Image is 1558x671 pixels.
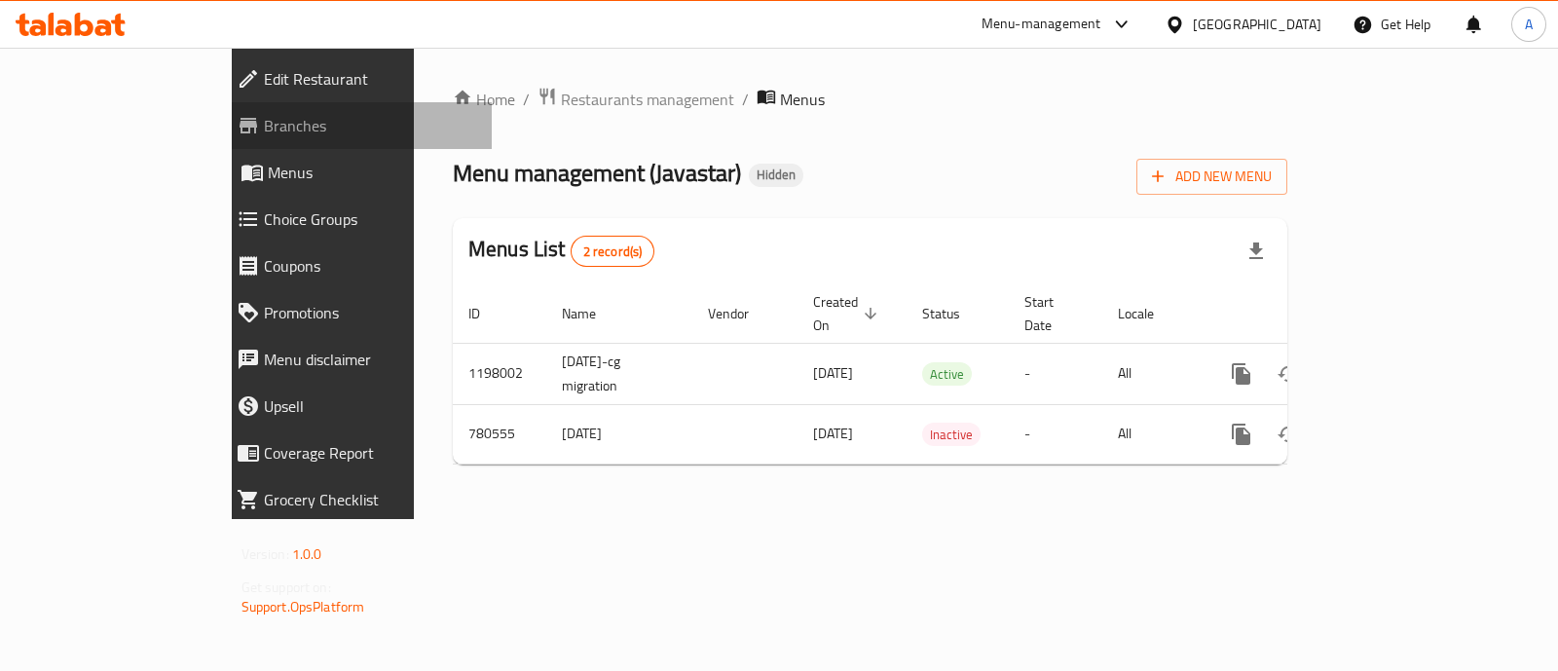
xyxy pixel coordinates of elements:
[561,88,734,111] span: Restaurants management
[453,284,1421,465] table: enhanced table
[1265,411,1312,458] button: Change Status
[1193,14,1321,35] div: [GEOGRAPHIC_DATA]
[221,336,492,383] a: Menu disclaimer
[221,476,492,523] a: Grocery Checklist
[546,343,692,404] td: [DATE]-cg migration
[780,88,825,111] span: Menus
[1136,159,1287,195] button: Add New Menu
[453,151,741,195] span: Menu management ( Javastar )
[1024,290,1079,337] span: Start Date
[264,348,476,371] span: Menu disclaimer
[749,167,803,183] span: Hidden
[1218,411,1265,458] button: more
[562,302,621,325] span: Name
[221,242,492,289] a: Coupons
[1233,228,1280,275] div: Export file
[922,424,981,446] span: Inactive
[922,302,985,325] span: Status
[749,164,803,187] div: Hidden
[453,87,1287,112] nav: breadcrumb
[813,290,883,337] span: Created On
[221,56,492,102] a: Edit Restaurant
[221,383,492,429] a: Upsell
[1009,343,1102,404] td: -
[1102,343,1203,404] td: All
[813,421,853,446] span: [DATE]
[241,575,331,600] span: Get support on:
[221,102,492,149] a: Branches
[453,404,546,464] td: 780555
[241,541,289,567] span: Version:
[221,289,492,336] a: Promotions
[1218,351,1265,397] button: more
[1102,404,1203,464] td: All
[264,114,476,137] span: Branches
[268,161,476,184] span: Menus
[241,594,365,619] a: Support.OpsPlatform
[708,302,774,325] span: Vendor
[264,394,476,418] span: Upsell
[571,236,655,267] div: Total records count
[813,360,853,386] span: [DATE]
[468,235,654,267] h2: Menus List
[264,67,476,91] span: Edit Restaurant
[1118,302,1179,325] span: Locale
[982,13,1101,36] div: Menu-management
[742,88,749,111] li: /
[572,242,654,261] span: 2 record(s)
[922,362,972,386] div: Active
[1203,284,1421,344] th: Actions
[922,423,981,446] div: Inactive
[922,363,972,386] span: Active
[221,149,492,196] a: Menus
[538,87,734,112] a: Restaurants management
[453,343,546,404] td: 1198002
[1525,14,1533,35] span: A
[221,429,492,476] a: Coverage Report
[523,88,530,111] li: /
[264,254,476,278] span: Coupons
[546,404,692,464] td: [DATE]
[292,541,322,567] span: 1.0.0
[264,207,476,231] span: Choice Groups
[264,488,476,511] span: Grocery Checklist
[1265,351,1312,397] button: Change Status
[1009,404,1102,464] td: -
[468,302,505,325] span: ID
[264,301,476,324] span: Promotions
[264,441,476,465] span: Coverage Report
[1152,165,1272,189] span: Add New Menu
[221,196,492,242] a: Choice Groups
